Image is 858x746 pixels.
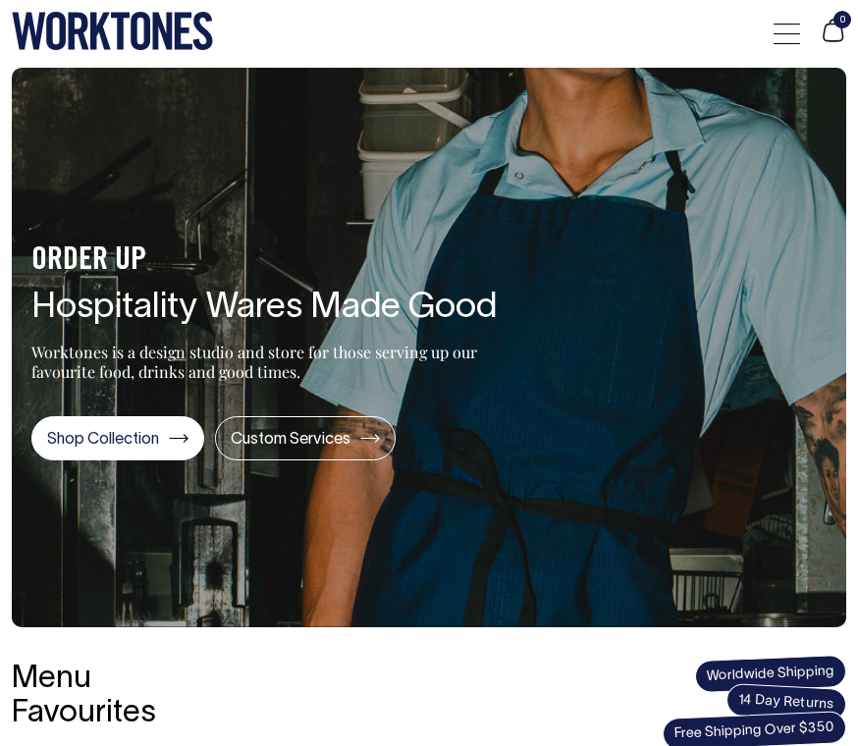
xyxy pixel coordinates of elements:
span: 0 [833,11,851,28]
p: Worktones is a design studio and store for those serving up our favourite food, drinks and good t... [31,343,478,382]
h1: Hospitality Wares Made Good [31,289,497,328]
h4: ORDER UP [31,243,497,278]
h3: Menu Favourites [12,662,228,730]
span: Worldwide Shipping [694,654,846,693]
a: Shop Collection [31,416,204,460]
a: Custom Services [215,416,396,460]
span: 14 Day Returns [725,683,847,722]
a: 0 [820,32,846,46]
